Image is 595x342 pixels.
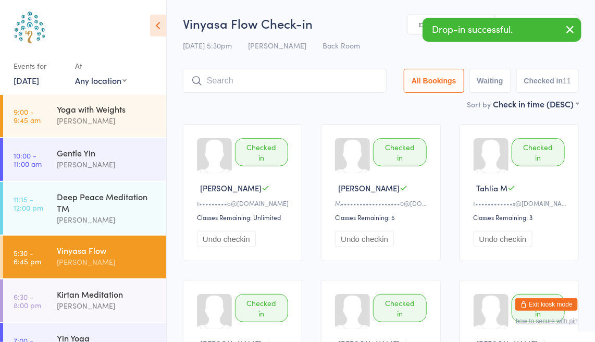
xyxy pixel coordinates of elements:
div: Any location [75,75,127,86]
div: [PERSON_NAME] [57,158,157,170]
a: 11:15 -12:00 pmDeep Peace Meditation TM[PERSON_NAME] [3,182,166,235]
a: [DATE] [14,75,39,86]
button: Checked in11 [516,69,579,93]
div: [PERSON_NAME] [57,300,157,312]
div: [PERSON_NAME] [57,115,157,127]
div: Classes Remaining: Unlimited [197,213,291,222]
div: Checked in [373,294,426,322]
div: Yoga with Weights [57,103,157,115]
div: M•••••••••••••••••••0@[DOMAIN_NAME] [335,199,429,207]
a: 6:30 -8:00 pmKirtan Meditation[PERSON_NAME] [3,279,166,322]
div: Drop-in successful. [423,18,581,42]
img: Australian School of Meditation & Yoga [10,8,49,47]
h2: Vinyasa Flow Check-in [183,15,579,32]
div: Checked in [235,294,288,322]
div: Check in time (DESC) [493,98,579,109]
span: Tahlia M [477,182,508,193]
div: Classes Remaining: 5 [335,213,429,222]
button: Waiting [469,69,511,93]
div: Gentle Yin [57,147,157,158]
time: 6:30 - 8:00 pm [14,292,41,309]
span: Back Room [323,40,360,51]
div: Checked in [512,294,565,322]
a: 9:00 -9:45 amYoga with Weights[PERSON_NAME] [3,94,166,137]
button: Undo checkin [474,231,532,247]
time: 5:30 - 6:45 pm [14,249,41,265]
input: Search [183,69,387,93]
div: Checked in [235,138,288,166]
div: Checked in [373,138,426,166]
div: At [75,57,127,75]
div: Deep Peace Meditation TM [57,191,157,214]
div: [PERSON_NAME] [57,256,157,268]
a: 5:30 -6:45 pmVinyasa Flow[PERSON_NAME] [3,236,166,278]
span: [DATE] 5:30pm [183,40,232,51]
span: [PERSON_NAME] [248,40,306,51]
div: Events for [14,57,65,75]
button: Undo checkin [197,231,256,247]
time: 9:00 - 9:45 am [14,107,41,124]
button: how to secure with pin [516,317,578,325]
span: [PERSON_NAME] [200,182,262,193]
span: [PERSON_NAME] [338,182,400,193]
div: Classes Remaining: 3 [474,213,568,222]
div: t••••••••••••s@[DOMAIN_NAME] [474,199,568,207]
label: Sort by [467,99,491,109]
div: 11 [563,77,571,85]
div: Kirtan Meditation [57,288,157,300]
div: Checked in [512,138,565,166]
time: 10:00 - 11:00 am [14,151,42,168]
button: Undo checkin [335,231,394,247]
div: t•••••••••o@[DOMAIN_NAME] [197,199,291,207]
button: All Bookings [404,69,464,93]
button: Exit kiosk mode [515,298,578,311]
time: 11:15 - 12:00 pm [14,195,43,212]
a: 10:00 -11:00 amGentle Yin[PERSON_NAME] [3,138,166,181]
div: Vinyasa Flow [57,245,157,256]
div: [PERSON_NAME] [57,214,157,226]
